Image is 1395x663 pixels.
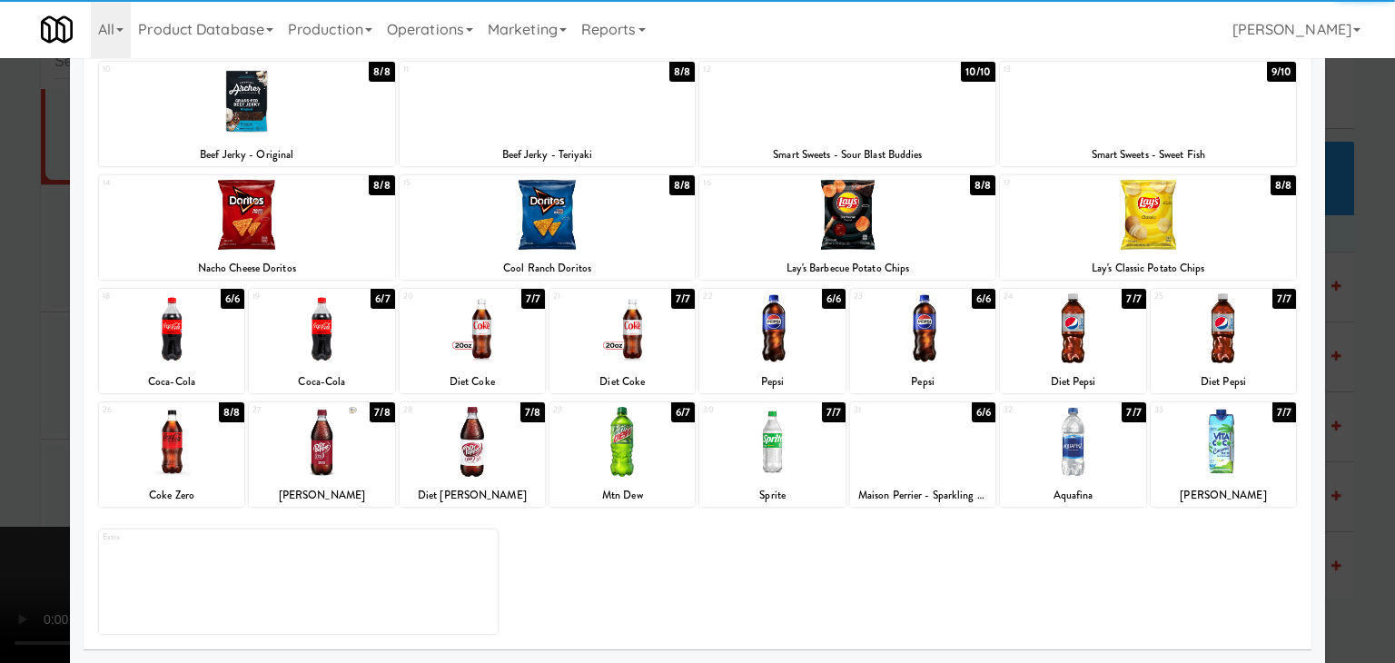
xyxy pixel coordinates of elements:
[1003,143,1293,166] div: Smart Sweets - Sweet Fish
[402,143,693,166] div: Beef Jerky - Teriyaki
[699,257,995,280] div: Lay's Barbecue Potato Chips
[1272,289,1296,309] div: 7/7
[102,143,392,166] div: Beef Jerky - Original
[853,484,993,507] div: Maison Perrier - Sparkling Water
[553,402,622,418] div: 29
[1004,289,1073,304] div: 24
[249,484,394,507] div: [PERSON_NAME]
[850,289,995,393] div: 236/6Pepsi
[1000,484,1145,507] div: Aquafina
[1151,484,1296,507] div: [PERSON_NAME]
[699,62,995,166] div: 1210/10Smart Sweets - Sour Blast Buddies
[99,175,395,280] div: 148/8Nacho Cheese Doritos
[400,371,545,393] div: Diet Coke
[400,143,696,166] div: Beef Jerky - Teriyaki
[1153,371,1293,393] div: Diet Pepsi
[850,402,995,507] div: 316/6Maison Perrier - Sparkling Water
[403,402,472,418] div: 28
[41,14,73,45] img: Micromart
[1153,484,1293,507] div: [PERSON_NAME]
[1003,371,1143,393] div: Diet Pepsi
[1122,402,1145,422] div: 7/7
[699,402,845,507] div: 307/7Sprite
[400,289,545,393] div: 207/7Diet Coke
[99,289,244,393] div: 186/6Coca-Cola
[400,402,545,507] div: 287/8Diet [PERSON_NAME]
[520,402,545,422] div: 7/8
[549,402,695,507] div: 296/7Mtn Dew
[102,371,242,393] div: Coca-Cola
[103,289,172,304] div: 18
[1000,257,1296,280] div: Lay's Classic Potato Chips
[853,371,993,393] div: Pepsi
[252,289,322,304] div: 19
[1122,289,1145,309] div: 7/7
[103,62,247,77] div: 10
[99,529,498,634] div: Extra
[99,484,244,507] div: Coke Zero
[521,289,545,309] div: 7/7
[1271,175,1296,195] div: 8/8
[400,62,696,166] div: 118/8Beef Jerky - Teriyaki
[1003,257,1293,280] div: Lay's Classic Potato Chips
[703,402,772,418] div: 30
[702,484,842,507] div: Sprite
[99,371,244,393] div: Coca-Cola
[970,175,995,195] div: 8/8
[699,371,845,393] div: Pepsi
[822,289,846,309] div: 6/6
[103,175,247,191] div: 14
[400,175,696,280] div: 158/8Cool Ranch Doritos
[1000,62,1296,166] div: 139/10Smart Sweets - Sweet Fish
[99,402,244,507] div: 268/8Coke Zero
[854,402,923,418] div: 31
[702,143,993,166] div: Smart Sweets - Sour Blast Buddies
[1151,289,1296,393] div: 257/7Diet Pepsi
[1000,143,1296,166] div: Smart Sweets - Sweet Fish
[822,402,846,422] div: 7/7
[400,257,696,280] div: Cool Ranch Doritos
[400,484,545,507] div: Diet [PERSON_NAME]
[1151,371,1296,393] div: Diet Pepsi
[699,143,995,166] div: Smart Sweets - Sour Blast Buddies
[549,371,695,393] div: Diet Coke
[370,402,394,422] div: 7/8
[1272,402,1296,422] div: 7/7
[1154,289,1223,304] div: 25
[703,175,847,191] div: 16
[972,289,995,309] div: 6/6
[102,484,242,507] div: Coke Zero
[1000,402,1145,507] div: 327/7Aquafina
[103,402,172,418] div: 26
[102,257,392,280] div: Nacho Cheese Doritos
[249,371,394,393] div: Coca-Cola
[669,175,695,195] div: 8/8
[699,175,995,280] div: 168/8Lay's Barbecue Potato Chips
[403,175,548,191] div: 15
[699,289,845,393] div: 226/6Pepsi
[103,529,299,545] div: Extra
[552,371,692,393] div: Diet Coke
[403,62,548,77] div: 11
[703,62,847,77] div: 12
[402,257,693,280] div: Cool Ranch Doritos
[1154,402,1223,418] div: 33
[1267,62,1296,82] div: 9/10
[219,402,244,422] div: 8/8
[252,402,322,418] div: 27
[1000,175,1296,280] div: 178/8Lay's Classic Potato Chips
[850,484,995,507] div: Maison Perrier - Sparkling Water
[1003,484,1143,507] div: Aquafina
[99,257,395,280] div: Nacho Cheese Doritos
[702,257,993,280] div: Lay's Barbecue Potato Chips
[549,289,695,393] div: 217/7Diet Coke
[252,484,391,507] div: [PERSON_NAME]
[402,371,542,393] div: Diet Coke
[671,289,695,309] div: 7/7
[99,143,395,166] div: Beef Jerky - Original
[249,402,394,507] div: 277/8[PERSON_NAME]
[1004,175,1148,191] div: 17
[369,175,394,195] div: 8/8
[703,289,772,304] div: 22
[961,62,996,82] div: 10/10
